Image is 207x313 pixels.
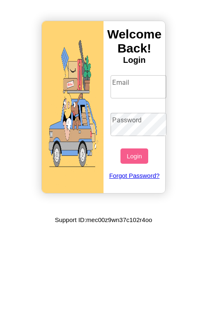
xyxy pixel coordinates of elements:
[120,148,148,164] button: Login
[103,55,165,65] h4: Login
[106,164,162,187] a: Forgot Password?
[55,214,152,225] p: Support ID: mec00z9wn37c102r4oo
[103,27,165,55] h3: Welcome Back!
[42,21,103,193] img: gif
